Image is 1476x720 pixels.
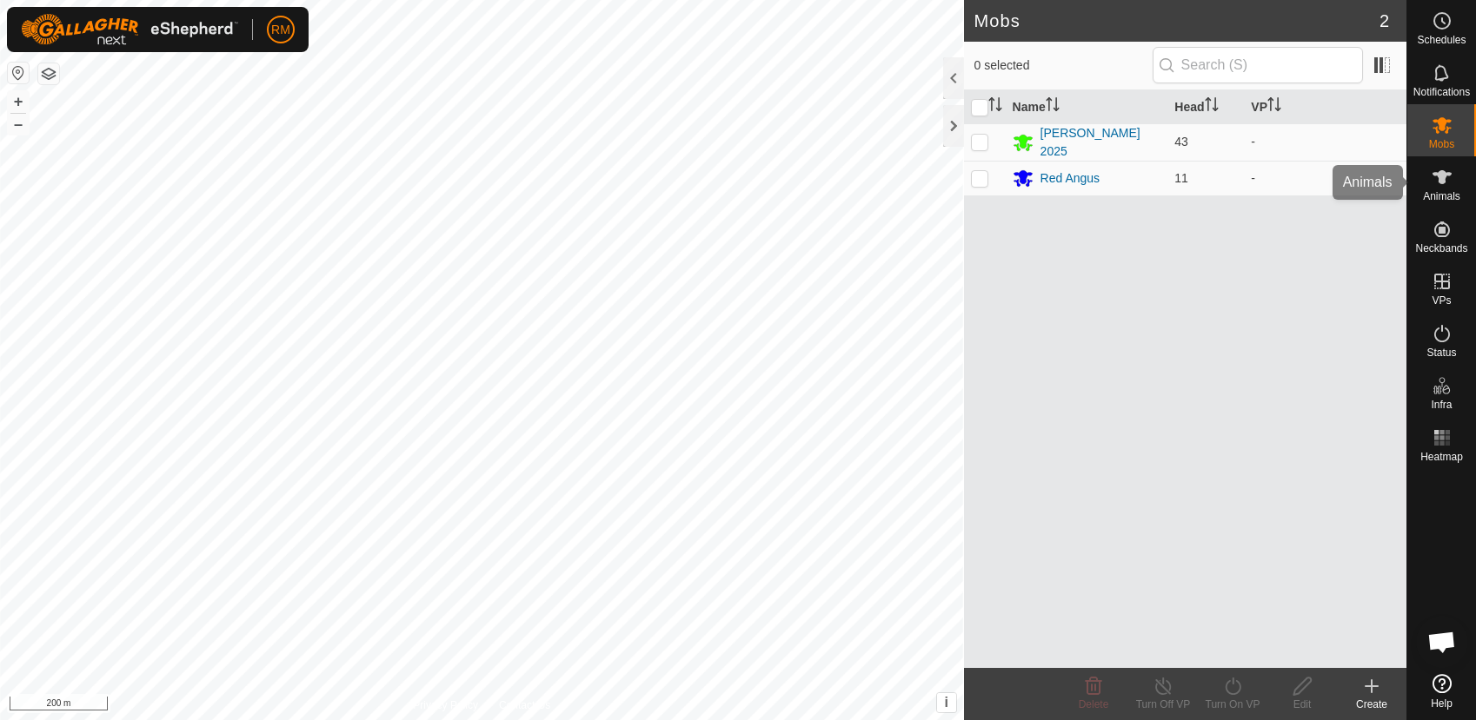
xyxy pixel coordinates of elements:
span: Help [1431,698,1453,709]
span: 43 [1174,135,1188,149]
span: RM [271,21,290,39]
span: Heatmap [1420,452,1463,462]
h2: Mobs [974,10,1380,31]
button: – [8,114,29,135]
span: Neckbands [1415,243,1467,254]
span: i [944,695,947,710]
span: Delete [1079,698,1109,710]
a: Contact Us [499,697,550,713]
span: 2 [1380,8,1389,34]
span: Mobs [1429,139,1454,149]
span: 11 [1174,171,1188,185]
span: Notifications [1413,87,1470,97]
a: Privacy Policy [413,697,478,713]
p-sorticon: Activate to sort [1267,100,1281,114]
th: Name [1006,90,1168,124]
button: Map Layers [38,63,59,84]
span: Animals [1423,191,1460,201]
span: 0 selected [974,56,1153,75]
p-sorticon: Activate to sort [1046,100,1060,114]
button: + [8,91,29,112]
td: - [1244,161,1406,195]
span: Schedules [1417,35,1466,45]
img: Gallagher Logo [21,14,238,45]
th: Head [1167,90,1244,124]
a: Open chat [1416,616,1468,668]
p-sorticon: Activate to sort [988,100,1002,114]
a: Help [1407,667,1476,716]
input: Search (S) [1153,47,1363,83]
div: Red Angus [1041,169,1100,188]
div: Create [1337,697,1406,712]
span: Infra [1431,400,1452,410]
span: Status [1426,347,1456,358]
span: VPs [1432,295,1451,306]
button: Reset Map [8,63,29,83]
div: Turn Off VP [1128,697,1198,712]
td: - [1244,123,1406,161]
th: VP [1244,90,1406,124]
p-sorticon: Activate to sort [1205,100,1219,114]
div: Edit [1267,697,1337,712]
div: Turn On VP [1198,697,1267,712]
button: i [937,693,956,712]
div: [PERSON_NAME] 2025 [1041,124,1161,161]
